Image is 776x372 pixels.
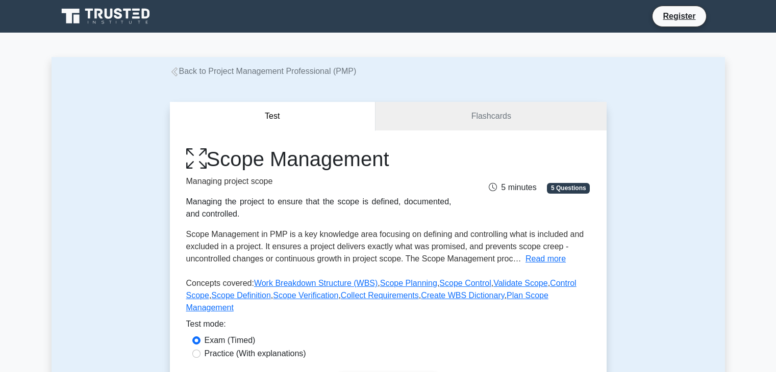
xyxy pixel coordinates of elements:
a: Collect Requirements [341,291,419,300]
a: Work Breakdown Structure (WBS) [254,279,378,287]
span: 5 minutes [489,183,536,192]
a: Validate Scope [493,279,547,287]
label: Practice (With explanations) [205,348,306,360]
a: Plan Scope Management [186,291,548,312]
span: Scope Management in PMP is a key knowledge area focusing on defining and controlling what is incl... [186,230,584,263]
div: Managing the project to ensure that the scope is defined, documented, and controlled. [186,196,452,220]
label: Exam (Timed) [205,334,256,347]
a: Create WBS Dictionary [421,291,504,300]
a: Scope Definition [211,291,271,300]
a: Scope Control [439,279,491,287]
a: Register [657,10,702,22]
a: Scope Verification [273,291,338,300]
a: Back to Project Management Professional (PMP) [170,67,357,75]
h1: Scope Management [186,147,452,171]
button: Read more [525,253,566,265]
a: Scope Planning [380,279,437,287]
p: Managing project scope [186,175,452,188]
p: Concepts covered: , , , , , , , , , [186,277,590,318]
button: Test [170,102,376,131]
a: Flashcards [376,102,606,131]
div: Test mode: [186,318,590,334]
span: 5 Questions [547,183,590,193]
